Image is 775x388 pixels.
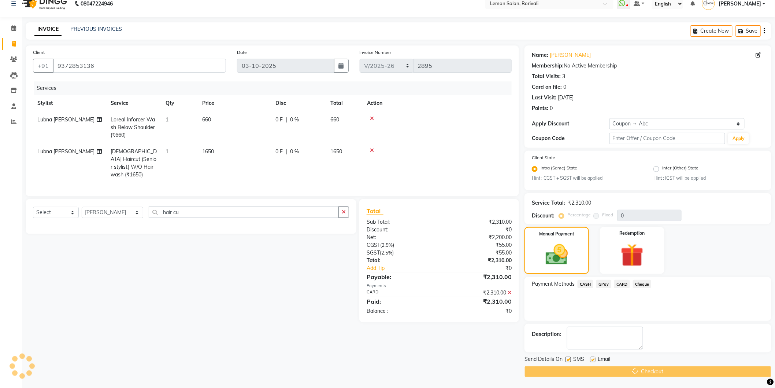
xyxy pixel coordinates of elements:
span: 660 [330,116,339,123]
div: Points: [532,105,548,112]
div: Card on file: [532,83,562,91]
div: Balance : [361,307,439,315]
small: Hint : IGST will be applied [653,175,764,182]
span: Loreal Inforcer Wash Below Shoulder (₹660) [111,116,155,138]
div: Service Total: [532,199,565,207]
span: Lubna [PERSON_NAME] [37,148,94,155]
input: Search [149,206,339,218]
span: 1650 [330,148,342,155]
label: Fixed [602,212,613,218]
div: Coupon Code [532,135,609,142]
span: Payment Methods [532,280,575,288]
div: Total Visits: [532,73,561,80]
span: SGST [367,249,380,256]
span: Email [598,355,610,365]
span: SMS [573,355,584,365]
div: Membership: [532,62,564,70]
div: Name: [532,51,548,59]
label: Invoice Number [360,49,392,56]
th: Disc [271,95,326,111]
span: Total [367,207,383,215]
span: CASH [578,280,593,288]
span: Cheque [633,280,652,288]
label: Percentage [567,212,591,218]
span: Send Details On [524,355,563,365]
th: Price [198,95,271,111]
span: GPay [596,280,611,288]
span: 2.5% [381,250,392,256]
div: Paid: [361,297,439,306]
div: Payable: [361,272,439,281]
div: 0 [563,83,566,91]
div: ₹2,200.00 [439,234,517,241]
div: ₹2,310.00 [439,257,517,264]
span: [DEMOGRAPHIC_DATA] Haircut (Senior stylist) W/O Hair wash (₹1650) [111,148,157,178]
button: Save [735,25,761,37]
div: ₹0 [439,307,517,315]
div: 0 [550,105,553,112]
label: Manual Payment [539,231,574,237]
small: Hint : CGST + SGST will be applied [532,175,642,182]
div: Discount: [361,226,439,234]
span: 0 F [275,148,283,155]
div: Discount: [532,212,555,220]
span: CGST [367,242,380,248]
div: Payments [367,283,512,289]
div: Net: [361,234,439,241]
div: Description: [532,330,561,338]
img: _cash.svg [539,242,575,267]
th: Stylist [33,95,106,111]
div: CARD [361,289,439,297]
div: Apply Discount [532,120,609,128]
div: Total: [361,257,439,264]
span: 0 % [290,148,299,155]
label: Client State [532,154,555,161]
label: Inter (Other) State [662,165,698,173]
div: Last Visit: [532,94,556,102]
th: Qty [161,95,198,111]
a: [PERSON_NAME] [550,51,591,59]
div: [DATE] [558,94,574,102]
div: ₹0 [452,264,518,272]
div: 3 [562,73,565,80]
span: 660 [202,116,211,123]
label: Intra (Same) State [541,165,577,173]
div: ( ) [361,249,439,257]
span: Lubna [PERSON_NAME] [37,116,94,123]
button: +91 [33,59,53,73]
div: ₹2,310.00 [439,297,517,306]
div: ₹55.00 [439,241,517,249]
div: ( ) [361,241,439,249]
div: ₹2,310.00 [568,199,591,207]
span: 1 [166,116,168,123]
th: Total [326,95,363,111]
div: ₹2,310.00 [439,218,517,226]
input: Search by Name/Mobile/Email/Code [53,59,226,73]
span: 2.5% [382,242,393,248]
div: Sub Total: [361,218,439,226]
span: CARD [614,280,630,288]
label: Redemption [620,230,645,237]
th: Action [363,95,512,111]
input: Enter Offer / Coupon Code [609,133,726,144]
a: Add Tip [361,264,452,272]
label: Date [237,49,247,56]
label: Client [33,49,45,56]
div: ₹2,310.00 [439,289,517,297]
div: No Active Membership [532,62,764,70]
span: 1650 [202,148,214,155]
span: 1 [166,148,168,155]
div: ₹0 [439,226,517,234]
span: 0 % [290,116,299,124]
th: Service [106,95,161,111]
button: Create New [690,25,733,37]
a: PREVIOUS INVOICES [70,26,122,32]
div: ₹2,310.00 [439,272,517,281]
div: ₹55.00 [439,249,517,257]
button: Apply [728,133,749,144]
span: | [286,148,287,155]
img: _gift.svg [613,241,651,270]
a: INVOICE [34,23,62,36]
span: | [286,116,287,124]
span: 0 F [275,116,283,124]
